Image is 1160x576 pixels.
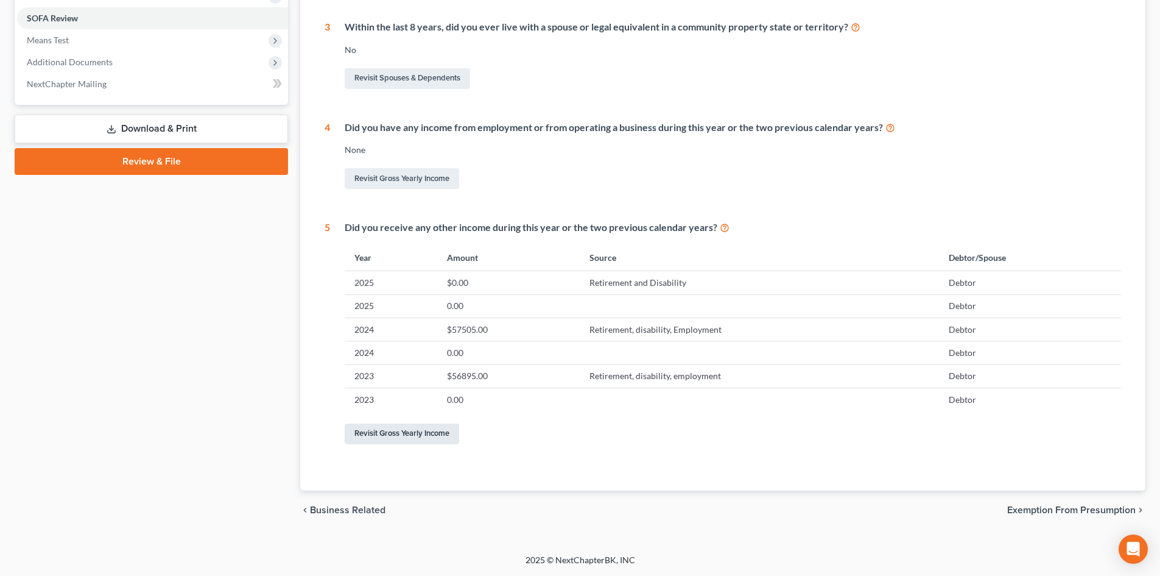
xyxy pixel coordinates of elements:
[345,44,1121,56] div: No
[580,318,939,341] td: Retirement, disability, Employment
[300,505,385,515] button: chevron_left Business Related
[345,20,1121,34] div: Within the last 8 years, did you ever live with a spouse or legal equivalent in a community prope...
[310,505,385,515] span: Business Related
[345,388,437,411] td: 2023
[939,294,1121,318] td: Debtor
[939,244,1121,271] th: Debtor/Spouse
[345,341,437,364] td: 2024
[437,341,580,364] td: 0.00
[939,318,1121,341] td: Debtor
[437,364,580,388] td: $56895.00
[233,554,927,576] div: 2025 © NextChapterBK, INC
[27,79,107,89] span: NextChapter Mailing
[939,388,1121,411] td: Debtor
[345,121,1121,135] div: Did you have any income from employment or from operating a business during this year or the two ...
[345,244,437,271] th: Year
[345,318,437,341] td: 2024
[325,121,330,192] div: 4
[1119,535,1148,564] div: Open Intercom Messenger
[437,244,580,271] th: Amount
[27,35,69,45] span: Means Test
[15,115,288,143] a: Download & Print
[27,13,78,23] span: SOFA Review
[580,271,939,294] td: Retirement and Disability
[939,364,1121,388] td: Debtor
[1007,505,1145,515] button: Exemption from Presumption chevron_right
[325,221,330,446] div: 5
[1007,505,1136,515] span: Exemption from Presumption
[437,271,580,294] td: $0.00
[17,73,288,95] a: NextChapter Mailing
[345,364,437,388] td: 2023
[325,20,330,91] div: 3
[580,364,939,388] td: Retirement, disability, employment
[345,168,459,189] a: Revisit Gross Yearly Income
[939,271,1121,294] td: Debtor
[939,341,1121,364] td: Debtor
[437,318,580,341] td: $57505.00
[300,505,310,515] i: chevron_left
[437,294,580,318] td: 0.00
[15,148,288,175] a: Review & File
[345,294,437,318] td: 2025
[345,68,470,89] a: Revisit Spouses & Dependents
[345,221,1121,235] div: Did you receive any other income during this year or the two previous calendar years?
[437,388,580,411] td: 0.00
[27,57,113,67] span: Additional Documents
[580,244,939,271] th: Source
[345,271,437,294] td: 2025
[1136,505,1145,515] i: chevron_right
[345,424,459,444] a: Revisit Gross Yearly Income
[345,144,1121,156] div: None
[17,7,288,29] a: SOFA Review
